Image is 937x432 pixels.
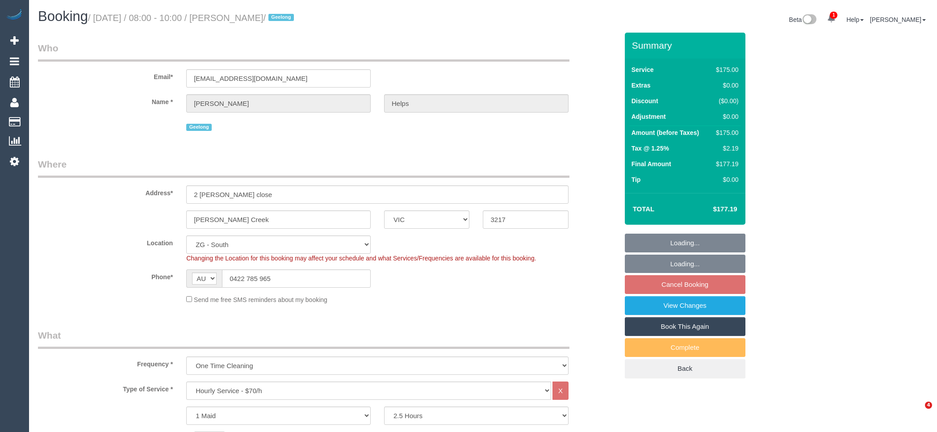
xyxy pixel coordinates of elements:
label: Service [632,65,654,74]
label: Address* [31,185,180,197]
legend: Where [38,158,569,178]
strong: Total [633,205,655,213]
label: Type of Service * [31,382,180,394]
a: 1 [823,9,840,29]
span: / [264,13,297,23]
label: Tip [632,175,641,184]
a: Book This Again [625,317,745,336]
input: Post Code* [483,210,568,229]
div: $0.00 [712,112,738,121]
legend: Who [38,42,569,62]
input: First Name* [186,94,371,113]
a: Help [846,16,864,23]
label: Frequency * [31,357,180,369]
div: $175.00 [712,65,738,74]
a: View Changes [625,296,745,315]
legend: What [38,329,569,349]
label: Extras [632,81,651,90]
h3: Summary [632,40,741,50]
span: Changing the Location for this booking may affect your schedule and what Services/Frequencies are... [186,255,536,262]
small: / [DATE] / 08:00 - 10:00 / [PERSON_NAME] [88,13,297,23]
span: Geelong [186,124,212,131]
label: Amount (before Taxes) [632,128,699,137]
input: Phone* [222,269,371,288]
span: Send me free SMS reminders about my booking [194,296,327,303]
label: Phone* [31,269,180,281]
input: Suburb* [186,210,371,229]
label: Email* [31,69,180,81]
input: Last Name* [384,94,569,113]
div: $0.00 [712,175,738,184]
div: $2.19 [712,144,738,153]
label: Final Amount [632,159,671,168]
label: Adjustment [632,112,666,121]
img: Automaid Logo [5,9,23,21]
label: Location [31,235,180,247]
div: ($0.00) [712,96,738,105]
iframe: Intercom live chat [907,402,928,423]
span: 1 [830,12,837,19]
span: 4 [925,402,932,409]
div: $177.19 [712,159,738,168]
input: Email* [186,69,371,88]
span: Booking [38,8,88,24]
span: Geelong [268,14,294,21]
h4: $177.19 [686,206,737,213]
label: Name * [31,94,180,106]
label: Tax @ 1.25% [632,144,669,153]
div: $175.00 [712,128,738,137]
div: $0.00 [712,81,738,90]
a: Back [625,359,745,378]
a: [PERSON_NAME] [870,16,926,23]
label: Discount [632,96,658,105]
a: Beta [789,16,817,23]
img: New interface [802,14,816,26]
